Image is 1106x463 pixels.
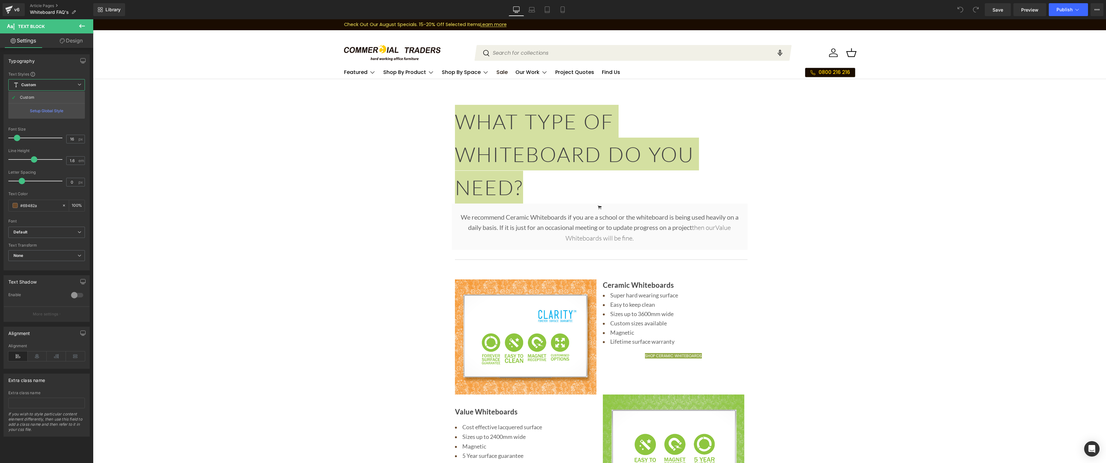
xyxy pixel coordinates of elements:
div: Extra class name [8,391,85,395]
div: Setup Global Style [8,103,85,118]
span: Library [105,7,121,13]
div: Text Styles [8,71,85,77]
span: Save [993,6,1003,13]
div: v6 [13,5,21,14]
div: Font [8,219,85,223]
div: Custom [20,95,34,100]
a: Laptop [524,3,539,16]
span: px [78,180,84,184]
a: New Library [93,3,125,16]
span: Preview [1021,6,1038,13]
b: None [14,253,23,258]
span: em [78,159,84,163]
b: Custom [21,82,36,88]
span: Text Block [18,24,45,29]
div: Enable [8,292,65,299]
button: Redo [969,3,982,16]
button: More [1091,3,1103,16]
div: Line Height [8,149,85,153]
button: Publish [1049,3,1088,16]
div: Typography [8,55,35,64]
div: Extra class name [8,374,45,383]
div: Alignment [8,344,85,348]
button: Undo [954,3,967,16]
a: Article Pages [30,3,93,8]
p: More settings [33,311,59,317]
div: Text Transform [8,243,85,248]
button: More settings [4,306,89,322]
div: Text Color [8,192,85,196]
div: Open Intercom Messenger [1084,441,1100,457]
div: Font Size [8,127,85,132]
input: Color [20,202,59,209]
span: px [78,137,84,141]
a: Tablet [539,3,555,16]
a: Design [48,33,95,48]
span: Whiteboard FAQ's [30,10,69,15]
span: Publish [1056,7,1073,12]
div: Text Shadow [8,276,37,285]
div: Alignment [8,327,30,336]
div: % [69,200,85,211]
a: Preview [1013,3,1046,16]
div: If you wish to style particular content element differently, then use this field to add a class n... [8,412,85,436]
i: Default [14,230,27,235]
a: Mobile [555,3,570,16]
a: v6 [3,3,25,16]
div: Letter Spacing [8,170,85,175]
a: Desktop [509,3,524,16]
